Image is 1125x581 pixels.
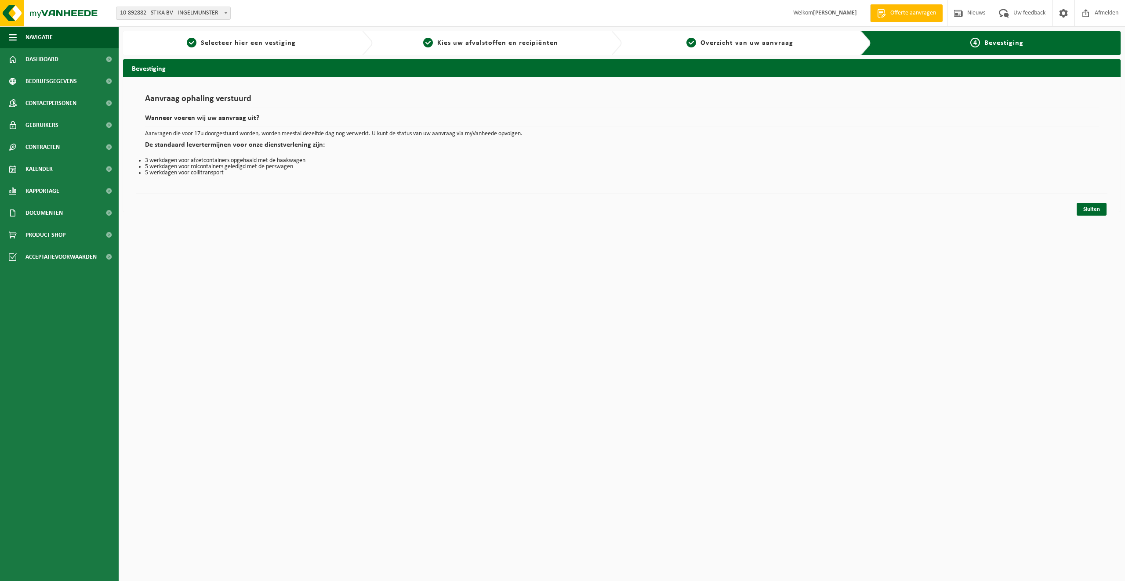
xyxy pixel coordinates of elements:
span: Bevestiging [984,40,1023,47]
span: 10-892882 - STIKA BV - INGELMUNSTER [116,7,230,19]
li: 5 werkdagen voor rolcontainers geledigd met de perswagen [145,164,1099,170]
span: 4 [970,38,980,47]
span: Bedrijfsgegevens [25,70,77,92]
h2: De standaard levertermijnen voor onze dienstverlening zijn: [145,141,1099,153]
span: 3 [686,38,696,47]
span: Acceptatievoorwaarden [25,246,97,268]
h2: Bevestiging [123,59,1121,76]
span: Kalender [25,158,53,180]
span: Overzicht van uw aanvraag [700,40,793,47]
strong: [PERSON_NAME] [813,10,857,16]
a: Sluiten [1077,203,1107,216]
li: 3 werkdagen voor afzetcontainers opgehaald met de haakwagen [145,158,1099,164]
span: 2 [423,38,433,47]
span: Kies uw afvalstoffen en recipiënten [437,40,558,47]
span: Contracten [25,136,60,158]
span: Contactpersonen [25,92,76,114]
li: 5 werkdagen voor collitransport [145,170,1099,176]
h2: Wanneer voeren wij uw aanvraag uit? [145,115,1099,126]
a: Offerte aanvragen [870,4,943,22]
span: Documenten [25,202,63,224]
span: Navigatie [25,26,53,48]
h1: Aanvraag ophaling verstuurd [145,94,1099,108]
p: Aanvragen die voor 17u doorgestuurd worden, worden meestal dezelfde dag nog verwerkt. U kunt de s... [145,131,1099,137]
span: Dashboard [25,48,58,70]
a: 3Overzicht van uw aanvraag [626,38,854,48]
span: 1 [187,38,196,47]
span: Offerte aanvragen [888,9,938,18]
span: Rapportage [25,180,59,202]
span: 10-892882 - STIKA BV - INGELMUNSTER [116,7,231,20]
a: 2Kies uw afvalstoffen en recipiënten [377,38,605,48]
span: Gebruikers [25,114,58,136]
span: Selecteer hier een vestiging [201,40,296,47]
a: 1Selecteer hier een vestiging [127,38,355,48]
span: Product Shop [25,224,65,246]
